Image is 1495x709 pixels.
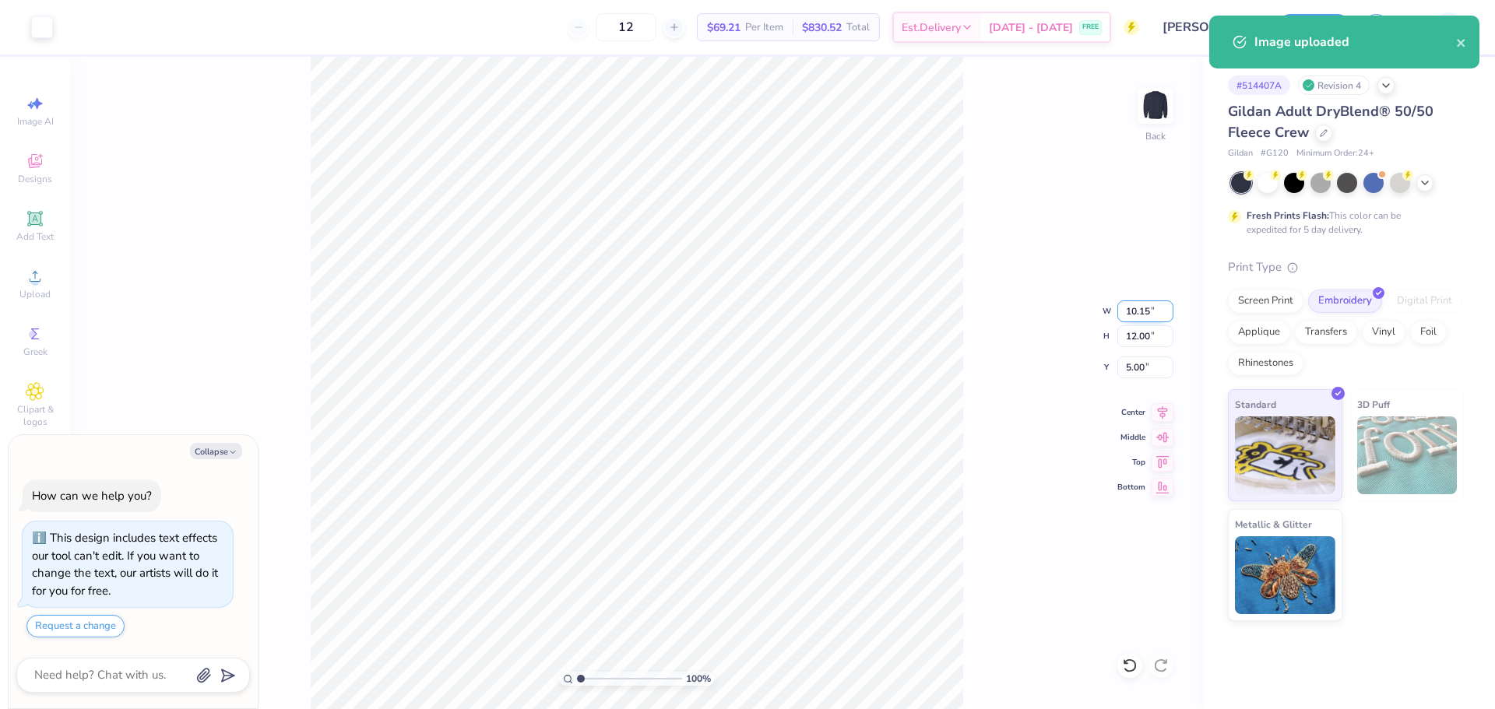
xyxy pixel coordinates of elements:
[745,19,783,36] span: Per Item
[989,19,1073,36] span: [DATE] - [DATE]
[32,488,152,504] div: How can we help you?
[1228,352,1303,375] div: Rhinestones
[1117,432,1145,443] span: Middle
[802,19,842,36] span: $830.52
[1362,321,1405,344] div: Vinyl
[686,672,711,686] span: 100 %
[846,19,870,36] span: Total
[1228,290,1303,313] div: Screen Print
[1117,457,1145,468] span: Top
[1151,12,1265,43] input: Untitled Design
[1228,258,1464,276] div: Print Type
[190,443,242,459] button: Collapse
[1247,209,1438,237] div: This color can be expedited for 5 day delivery.
[1357,416,1458,494] img: 3D Puff
[1145,129,1166,143] div: Back
[596,13,656,41] input: – –
[1254,33,1456,51] div: Image uploaded
[1308,290,1382,313] div: Embroidery
[1235,416,1335,494] img: Standard
[1410,321,1447,344] div: Foil
[902,19,961,36] span: Est. Delivery
[1296,147,1374,160] span: Minimum Order: 24 +
[1117,407,1145,418] span: Center
[1228,102,1433,142] span: Gildan Adult DryBlend® 50/50 Fleece Crew
[26,615,125,637] button: Request a change
[1228,321,1290,344] div: Applique
[1140,90,1171,121] img: Back
[19,288,51,300] span: Upload
[1247,209,1329,222] strong: Fresh Prints Flash:
[1117,482,1145,493] span: Bottom
[1235,536,1335,614] img: Metallic & Glitter
[23,346,47,358] span: Greek
[1235,396,1276,412] span: Standard
[17,115,54,128] span: Image AI
[1298,75,1370,95] div: Revision 4
[1082,22,1099,33] span: FREE
[1228,147,1253,160] span: Gildan
[1387,290,1462,313] div: Digital Print
[1235,516,1312,532] span: Metallic & Glitter
[1295,321,1357,344] div: Transfers
[18,173,52,185] span: Designs
[1357,396,1390,412] span: 3D Puff
[1456,33,1467,51] button: close
[32,530,218,598] div: This design includes text effects our tool can't edit. If you want to change the text, our artist...
[1228,75,1290,95] div: # 514407A
[1261,147,1289,160] span: # G120
[707,19,740,36] span: $69.21
[16,230,54,243] span: Add Text
[8,403,62,428] span: Clipart & logos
